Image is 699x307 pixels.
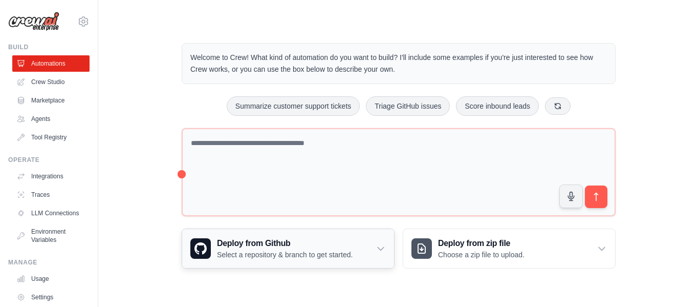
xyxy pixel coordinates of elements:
a: Agents [12,111,90,127]
div: Manage [8,258,90,267]
a: Integrations [12,168,90,185]
a: Traces [12,187,90,203]
a: Environment Variables [12,223,90,248]
a: Automations [12,55,90,72]
div: Operate [8,156,90,164]
button: Summarize customer support tickets [227,96,360,116]
a: Marketplace [12,92,90,109]
button: Score inbound leads [456,96,539,116]
a: LLM Connections [12,205,90,221]
iframe: Chat Widget [648,258,699,307]
p: Select a repository & branch to get started. [217,250,353,260]
p: Choose a zip file to upload. [438,250,525,260]
h3: Deploy from Github [217,237,353,250]
button: Triage GitHub issues [366,96,450,116]
h3: Deploy from zip file [438,237,525,250]
a: Crew Studio [12,74,90,90]
a: Tool Registry [12,129,90,146]
img: Logo [8,12,59,31]
a: Settings [12,289,90,305]
p: Welcome to Crew! What kind of automation do you want to build? I'll include some examples if you'... [190,52,607,75]
a: Usage [12,271,90,287]
div: Build [8,43,90,51]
